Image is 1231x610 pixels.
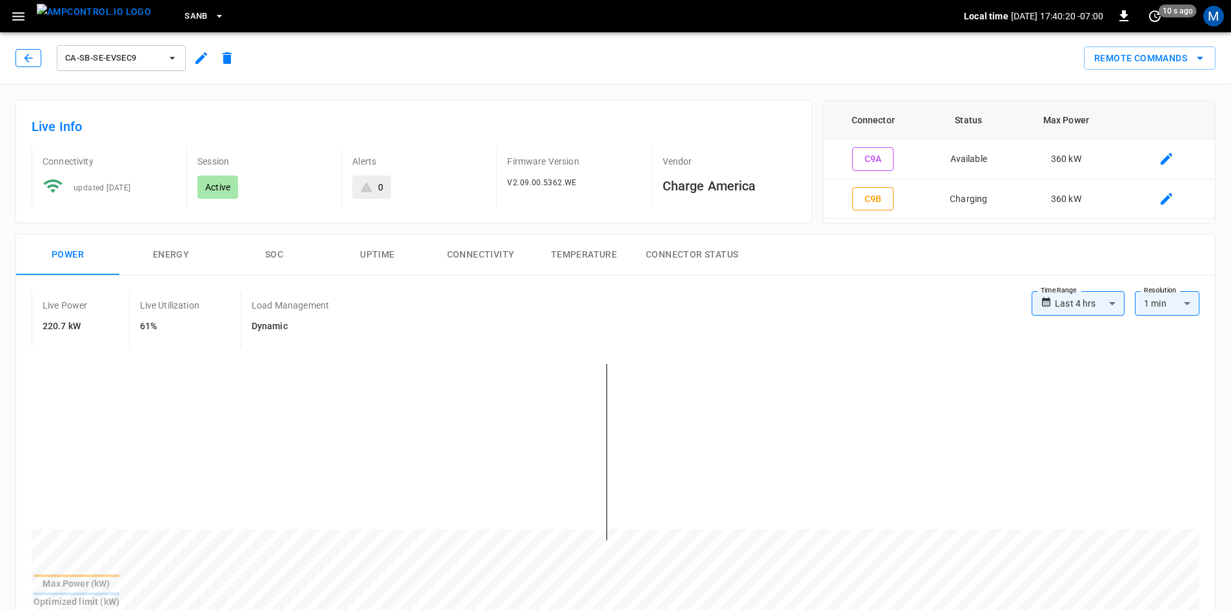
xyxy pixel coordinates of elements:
span: V2.09.00.5362.WE [507,178,576,187]
h6: Charge America [663,176,796,196]
th: Max Power [1014,101,1118,139]
button: Connector Status [636,234,748,276]
button: ca-sb-se-evseC9 [57,45,186,71]
p: Vendor [663,155,796,168]
button: Connectivity [429,234,532,276]
h6: 61% [140,320,199,334]
h6: Live Info [32,116,796,137]
button: SOC [223,234,326,276]
img: ampcontrol.io logo [37,4,151,20]
div: remote commands options [1084,46,1216,70]
button: Remote Commands [1084,46,1216,70]
td: 360 kW [1014,179,1118,219]
th: Connector [823,101,923,139]
p: Active [205,181,230,194]
div: 1 min [1135,291,1199,316]
div: profile-icon [1203,6,1224,26]
p: Session [197,155,331,168]
button: C9A [852,147,894,171]
p: [DATE] 17:40:20 -07:00 [1011,10,1103,23]
p: Firmware Version [507,155,641,168]
td: Available [923,139,1014,179]
td: 360 kW [1014,139,1118,179]
p: Connectivity [43,155,176,168]
button: C9B [852,187,894,211]
span: ca-sb-se-evseC9 [65,51,161,66]
button: Temperature [532,234,636,276]
label: Resolution [1144,285,1176,296]
td: Charging [923,179,1014,219]
button: SanB [179,4,230,29]
h6: 220.7 kW [43,320,88,334]
th: Status [923,101,1014,139]
span: updated [DATE] [74,183,131,192]
p: Live Power [43,299,88,312]
div: 0 [378,181,383,194]
p: Live Utilization [140,299,199,312]
button: Energy [119,234,223,276]
p: Alerts [352,155,486,168]
button: Uptime [326,234,429,276]
h6: Dynamic [252,320,329,334]
p: Local time [964,10,1008,23]
span: SanB [185,9,208,24]
div: Last 4 hrs [1055,291,1125,316]
button: Power [16,234,119,276]
label: Time Range [1041,285,1077,296]
span: 10 s ago [1159,5,1197,17]
p: Load Management [252,299,329,312]
button: set refresh interval [1145,6,1165,26]
table: connector table [823,101,1215,219]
